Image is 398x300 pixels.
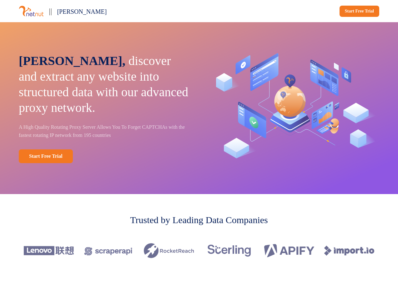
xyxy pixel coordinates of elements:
span: [PERSON_NAME], [19,54,125,68]
a: Start Free Trial [340,6,379,17]
p: discover and extract any website into structured data with our advanced proxy network. [19,53,190,116]
p: A High Quality Rotating Proxy Server Allows You To Forget CAPTCHAs with the fastest rotating IP n... [19,123,190,139]
span: [PERSON_NAME] [57,8,107,15]
p: || [49,5,52,17]
p: Trusted by Leading Data Companies [130,213,268,227]
a: Start Free Trial [19,149,73,163]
